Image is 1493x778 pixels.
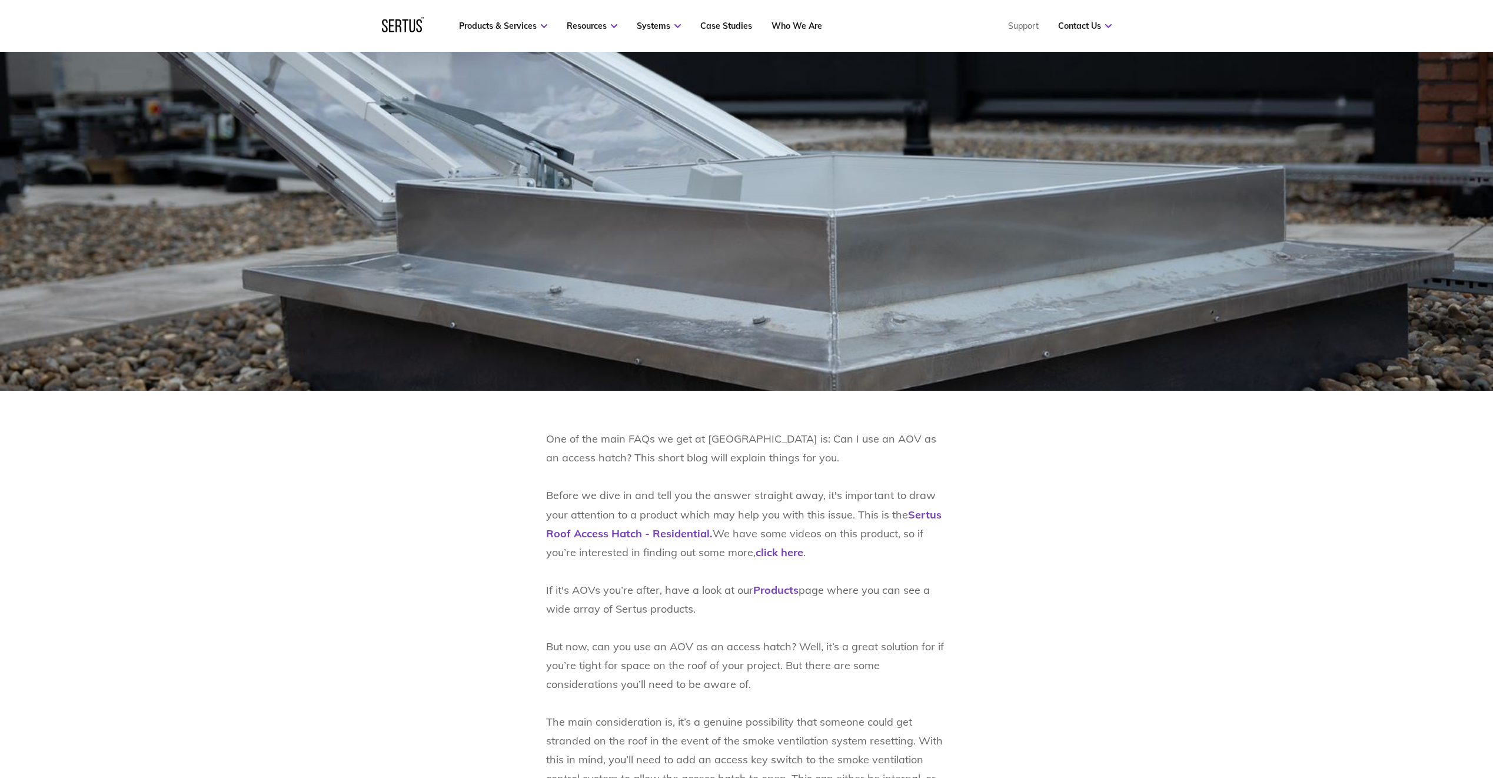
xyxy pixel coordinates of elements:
[756,546,803,559] a: click here
[459,21,547,31] a: Products & Services
[637,21,681,31] a: Systems
[567,21,617,31] a: Resources
[753,583,799,597] a: Products
[700,21,752,31] a: Case Studies
[772,21,822,31] a: Who We Are
[1008,21,1039,31] a: Support
[546,508,942,540] a: Sertus Roof Access Hatch - Residential.
[1058,21,1112,31] a: Contact Us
